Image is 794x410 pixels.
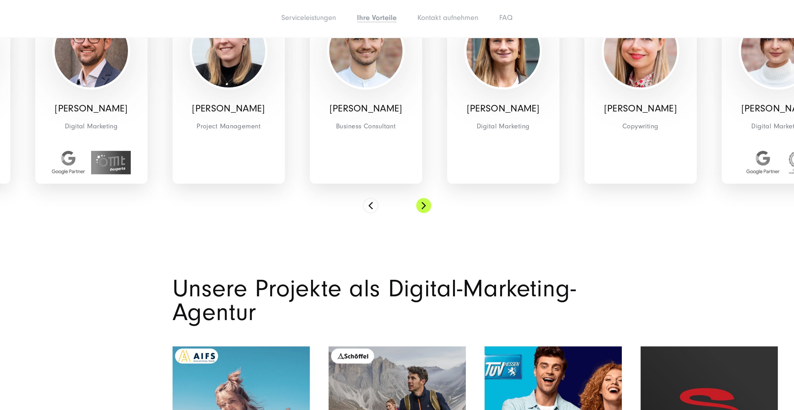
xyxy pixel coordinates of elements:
[91,151,131,174] img: OMT Experte Siegel - Digital Marketing Agentur SUNZINET
[40,102,143,114] p: [PERSON_NAME]
[192,14,265,87] img: Kerstin-Hoebink-570x570
[589,102,692,114] p: [PERSON_NAME]
[173,277,622,324] h2: Unsere Projekte als Digital-Marketing-Agentur
[55,14,128,87] img: Valentin Zehnder - Digital Marketing Consultant - SUNZINET
[452,102,555,114] p: [PERSON_NAME]
[589,121,692,132] span: Copywriting
[178,350,215,362] img: Kunden Logo AIFS | Digital Agency SUNZINET
[746,151,779,174] img: Google Partner Agentur - Digitalagentur für Digital Marketing und Strategie SUNZINET
[314,102,417,114] p: [PERSON_NAME]
[281,13,336,22] a: Serviceleistungen
[40,121,143,132] span: Digital Marketing
[452,121,555,132] span: Digital Marketing
[604,14,677,87] img: Birte Magenheimer - Senior Copywriter - SUNZINET
[499,13,513,22] a: FAQ
[177,121,280,132] span: Project Management
[314,121,417,132] span: Business Consultant
[337,353,368,360] img: logo_schoeffel-2
[417,13,478,22] a: Kontakt aufnehmen
[357,13,397,22] a: Ihre Vorteile
[466,14,540,87] img: Regina-Wirtz-570x570
[329,14,402,87] img: Lars Hartmann
[52,151,85,174] img: Google Partner Agentur - Digitalagentur für Digital Marketing und Strategie SUNZINET
[177,102,280,114] p: [PERSON_NAME]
